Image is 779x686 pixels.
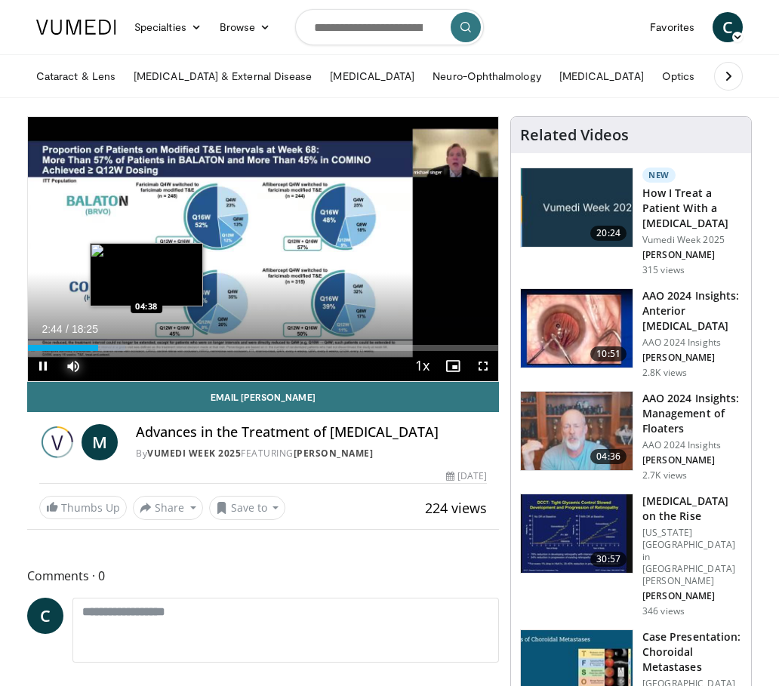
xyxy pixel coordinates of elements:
[642,264,685,276] p: 315 views
[642,629,742,675] h3: Case Presentation: Choroidal Metastases
[642,234,742,246] p: Vumedi Week 2025
[28,117,498,381] video-js: Video Player
[211,12,280,42] a: Browse
[28,345,498,351] div: Progress Bar
[520,126,629,144] h4: Related Videos
[90,243,203,306] img: image.jpeg
[136,424,487,441] h4: Advances in the Treatment of [MEDICAL_DATA]
[438,351,468,381] button: Enable picture-in-picture mode
[468,351,498,381] button: Fullscreen
[642,454,742,466] p: [PERSON_NAME]
[521,494,633,573] img: 4ce8c11a-29c2-4c44-a801-4e6d49003971.150x105_q85_crop-smart_upscale.jpg
[642,494,742,524] h3: [MEDICAL_DATA] on the Rise
[642,249,742,261] p: [PERSON_NAME]
[642,527,742,587] p: [US_STATE][GEOGRAPHIC_DATA] in [GEOGRAPHIC_DATA][PERSON_NAME]
[294,447,374,460] a: [PERSON_NAME]
[642,590,742,602] p: [PERSON_NAME]
[590,346,627,361] span: 10:51
[520,288,742,379] a: 10:51 AAO 2024 Insights: Anterior [MEDICAL_DATA] AAO 2024 Insights [PERSON_NAME] 2.8K views
[58,351,88,381] button: Mute
[642,605,685,617] p: 346 views
[66,323,69,335] span: /
[39,496,127,519] a: Thumbs Up
[136,447,487,460] div: By FEATURING
[642,439,742,451] p: AAO 2024 Insights
[27,566,499,586] span: Comments 0
[423,61,550,91] a: Neuro-Ophthalmology
[642,337,742,349] p: AAO 2024 Insights
[642,288,742,334] h3: AAO 2024 Insights: Anterior [MEDICAL_DATA]
[590,449,627,464] span: 04:36
[642,367,687,379] p: 2.8K views
[42,323,62,335] span: 2:44
[133,496,203,520] button: Share
[425,499,487,517] span: 224 views
[520,168,742,276] a: 20:24 New How I Treat a Patient With a [MEDICAL_DATA] Vumedi Week 2025 [PERSON_NAME] 315 views
[521,392,633,470] img: 8e655e61-78ac-4b3e-a4e7-f43113671c25.150x105_q85_crop-smart_upscale.jpg
[641,12,704,42] a: Favorites
[27,61,125,91] a: Cataract & Lens
[590,552,627,567] span: 30:57
[82,424,118,460] a: M
[642,391,742,436] h3: AAO 2024 Insights: Management of Floaters
[521,289,633,368] img: fd942f01-32bb-45af-b226-b96b538a46e6.150x105_q85_crop-smart_upscale.jpg
[520,391,742,481] a: 04:36 AAO 2024 Insights: Management of Floaters AAO 2024 Insights [PERSON_NAME] 2.7K views
[520,494,742,617] a: 30:57 [MEDICAL_DATA] on the Rise [US_STATE][GEOGRAPHIC_DATA] in [GEOGRAPHIC_DATA][PERSON_NAME] [P...
[642,469,687,481] p: 2.7K views
[125,61,321,91] a: [MEDICAL_DATA] & External Disease
[590,226,627,241] span: 20:24
[27,598,63,634] a: C
[550,61,653,91] a: [MEDICAL_DATA]
[209,496,286,520] button: Save to
[27,382,499,412] a: Email [PERSON_NAME]
[39,424,75,460] img: Vumedi Week 2025
[642,352,742,364] p: [PERSON_NAME]
[147,447,241,460] a: Vumedi Week 2025
[28,351,58,381] button: Pause
[642,186,742,231] h3: How I Treat a Patient With a [MEDICAL_DATA]
[713,12,743,42] a: C
[36,20,116,35] img: VuMedi Logo
[125,12,211,42] a: Specialties
[72,323,98,335] span: 18:25
[446,469,487,483] div: [DATE]
[408,351,438,381] button: Playback Rate
[521,168,633,247] img: 02d29458-18ce-4e7f-be78-7423ab9bdffd.jpg.150x105_q85_crop-smart_upscale.jpg
[295,9,484,45] input: Search topics, interventions
[653,61,704,91] a: Optics
[642,168,676,183] p: New
[321,61,423,91] a: [MEDICAL_DATA]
